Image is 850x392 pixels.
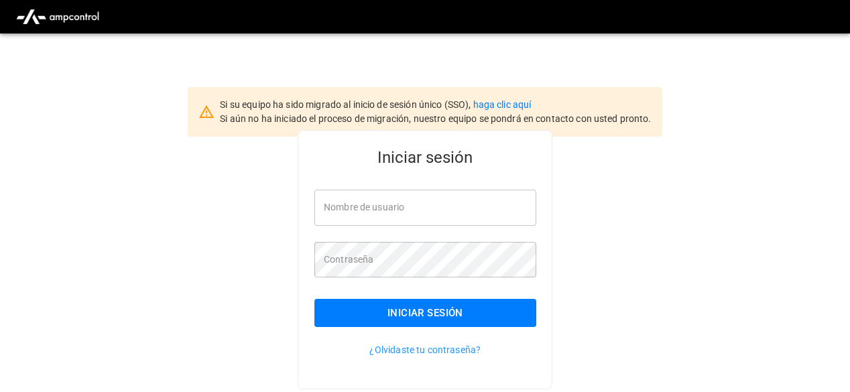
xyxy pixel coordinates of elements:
[220,99,473,110] span: Si su equipo ha sido migrado al inicio de sesión único (SSO),
[314,343,536,356] p: ¿Olvidaste tu contraseña?
[314,147,536,168] h5: Iniciar sesión
[11,4,105,29] img: ampcontrol.io logo
[314,299,536,327] button: Iniciar sesión
[473,99,532,110] a: haga clic aquí
[220,113,651,124] span: Si aún no ha iniciado el proceso de migración, nuestro equipo se pondrá en contacto con usted pro...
